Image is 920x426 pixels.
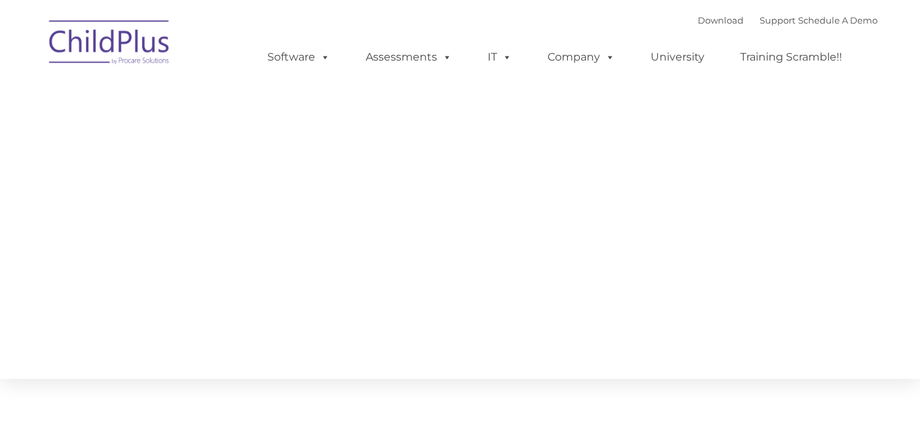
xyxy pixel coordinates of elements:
a: Assessments [352,44,465,71]
img: ChildPlus by Procare Solutions [42,11,177,78]
a: Support [760,15,795,26]
font: | [698,15,878,26]
a: Software [254,44,343,71]
a: Download [698,15,744,26]
a: Training Scramble!! [727,44,855,71]
a: Schedule A Demo [798,15,878,26]
a: IT [474,44,525,71]
a: University [637,44,718,71]
a: Company [534,44,628,71]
